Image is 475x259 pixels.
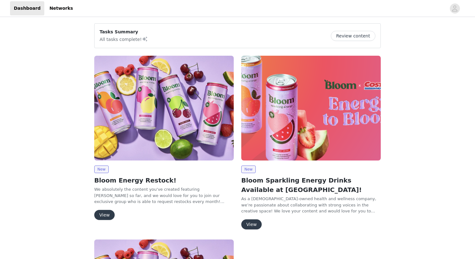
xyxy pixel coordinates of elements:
img: Bloom Nutrition [241,56,381,160]
img: Bloom Nutrition [94,56,234,160]
button: View [94,210,115,220]
h2: Bloom Energy Restock! [94,176,234,185]
p: Tasks Summary [100,29,148,35]
a: Networks [46,1,77,15]
p: We absolutely the content you've created featuring [PERSON_NAME] so far, and we would love for yo... [94,186,234,205]
h2: Bloom Sparkling Energy Drinks Available at [GEOGRAPHIC_DATA]! [241,176,381,194]
p: All tasks complete! [100,35,148,43]
button: Review content [331,31,375,41]
button: View [241,219,262,229]
a: Dashboard [10,1,44,15]
span: New [94,166,109,173]
span: New [241,166,256,173]
div: avatar [452,3,458,14]
a: View [94,213,115,217]
p: As a [DEMOGRAPHIC_DATA]-owned health and wellness company, we’re passionate about collaborating w... [241,196,381,214]
a: View [241,222,262,227]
